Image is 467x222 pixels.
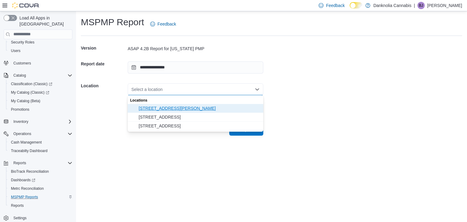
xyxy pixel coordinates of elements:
[6,201,75,210] button: Reports
[9,80,72,88] span: Classification (Classic)
[139,123,260,129] span: [STREET_ADDRESS]
[9,185,72,192] span: Metrc Reconciliation
[9,193,40,201] a: MSPMP Reports
[11,118,31,125] button: Inventory
[11,148,47,153] span: Traceabilty Dashboard
[128,113,263,122] button: 5225 Highway 18
[9,202,26,209] a: Reports
[427,2,462,9] p: [PERSON_NAME]
[9,89,72,96] span: My Catalog (Classic)
[128,122,263,130] button: 3188 W. Northside Drive
[419,2,423,9] span: BJ
[81,16,144,28] h1: MSPMP Report
[6,88,75,97] a: My Catalog (Classic)
[9,80,55,88] a: Classification (Classic)
[9,89,52,96] a: My Catalog (Classic)
[1,59,75,68] button: Customers
[11,90,49,95] span: My Catalog (Classic)
[9,106,72,113] span: Promotions
[6,176,75,184] a: Dashboards
[11,59,72,67] span: Customers
[11,214,29,222] a: Settings
[6,147,75,155] button: Traceabilty Dashboard
[131,86,132,93] input: Accessible screen reader label
[6,80,75,88] a: Classification (Classic)
[9,106,32,113] a: Promotions
[9,168,72,175] span: BioTrack Reconciliation
[326,2,344,9] span: Feedback
[13,61,31,66] span: Customers
[6,97,75,105] button: My Catalog (Beta)
[11,60,33,67] a: Customers
[350,2,362,9] input: Dark Mode
[11,107,29,112] span: Promotions
[9,39,72,46] span: Security Roles
[9,176,38,184] a: Dashboards
[9,139,72,146] span: Cash Management
[11,159,72,167] span: Reports
[11,214,72,222] span: Settings
[414,2,415,9] p: |
[1,130,75,138] button: Operations
[11,195,38,199] span: MSPMP Reports
[9,168,51,175] a: BioTrack Reconciliation
[13,119,28,124] span: Inventory
[6,138,75,147] button: Cash Management
[11,140,42,145] span: Cash Management
[128,95,263,130] div: Choose from the following options
[9,39,37,46] a: Security Roles
[11,203,24,208] span: Reports
[139,114,260,120] span: [STREET_ADDRESS]
[11,48,20,53] span: Users
[11,118,72,125] span: Inventory
[255,87,260,92] button: Close list of options
[1,117,75,126] button: Inventory
[11,72,72,79] span: Catalog
[11,159,29,167] button: Reports
[81,58,126,70] h5: Report date
[128,46,263,52] div: ASAP 4.2B Report for [US_STATE] PMP
[157,21,176,27] span: Feedback
[13,131,31,136] span: Operations
[12,2,40,9] img: Cova
[11,130,72,137] span: Operations
[9,47,72,54] span: Users
[9,97,43,105] a: My Catalog (Beta)
[148,18,178,30] a: Feedback
[417,2,425,9] div: Barbara Jobat
[9,147,72,154] span: Traceabilty Dashboard
[1,159,75,167] button: Reports
[13,216,26,220] span: Settings
[373,2,411,9] p: Danknolia Cannabis
[128,95,263,104] div: Locations
[128,104,263,113] button: 1335 Ellis Avenue
[11,40,34,45] span: Security Roles
[11,130,34,137] button: Operations
[13,161,26,165] span: Reports
[11,178,35,182] span: Dashboards
[6,167,75,176] button: BioTrack Reconciliation
[11,72,28,79] button: Catalog
[9,193,72,201] span: MSPMP Reports
[11,99,40,103] span: My Catalog (Beta)
[9,176,72,184] span: Dashboards
[9,202,72,209] span: Reports
[11,169,49,174] span: BioTrack Reconciliation
[6,193,75,201] button: MSPMP Reports
[9,97,72,105] span: My Catalog (Beta)
[9,139,44,146] a: Cash Management
[81,80,126,92] h5: Location
[6,47,75,55] button: Users
[11,82,52,86] span: Classification (Classic)
[6,38,75,47] button: Security Roles
[17,15,72,27] span: Load All Apps in [GEOGRAPHIC_DATA]
[1,71,75,80] button: Catalog
[9,47,23,54] a: Users
[6,184,75,193] button: Metrc Reconciliation
[9,147,50,154] a: Traceabilty Dashboard
[128,61,263,74] input: Press the down key to open a popover containing a calendar.
[11,186,44,191] span: Metrc Reconciliation
[139,105,260,111] span: [STREET_ADDRESS][PERSON_NAME]
[6,105,75,114] button: Promotions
